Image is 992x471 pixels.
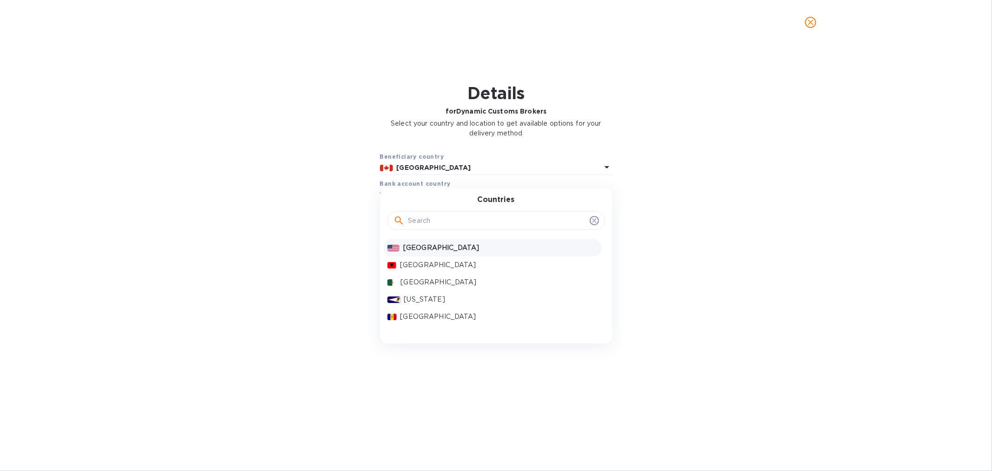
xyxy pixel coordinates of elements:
img: US [387,245,400,251]
b: for Dynamic Customs Brokers [446,108,546,115]
h1: Details [380,83,613,103]
img: DZ [387,279,397,286]
img: CA [380,165,393,171]
b: [GEOGRAPHIC_DATA] [397,164,471,171]
p: [GEOGRAPHIC_DATA] [401,277,598,287]
img: AD [387,314,397,320]
p: [GEOGRAPHIC_DATA] [400,312,598,322]
p: [US_STATE] [404,295,598,304]
b: Beneficiary country [380,153,444,160]
h3: Countries [478,195,515,204]
p: Select your country and location to get available options for your delivery method [380,119,613,138]
img: AL [387,262,397,269]
b: Bank account cоuntry [380,180,451,187]
iframe: Chat Widget [945,426,992,471]
img: AS [387,296,400,303]
button: close [799,11,822,34]
p: [GEOGRAPHIC_DATA] [403,243,597,253]
p: [GEOGRAPHIC_DATA] [400,260,597,270]
input: Search [408,214,586,228]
